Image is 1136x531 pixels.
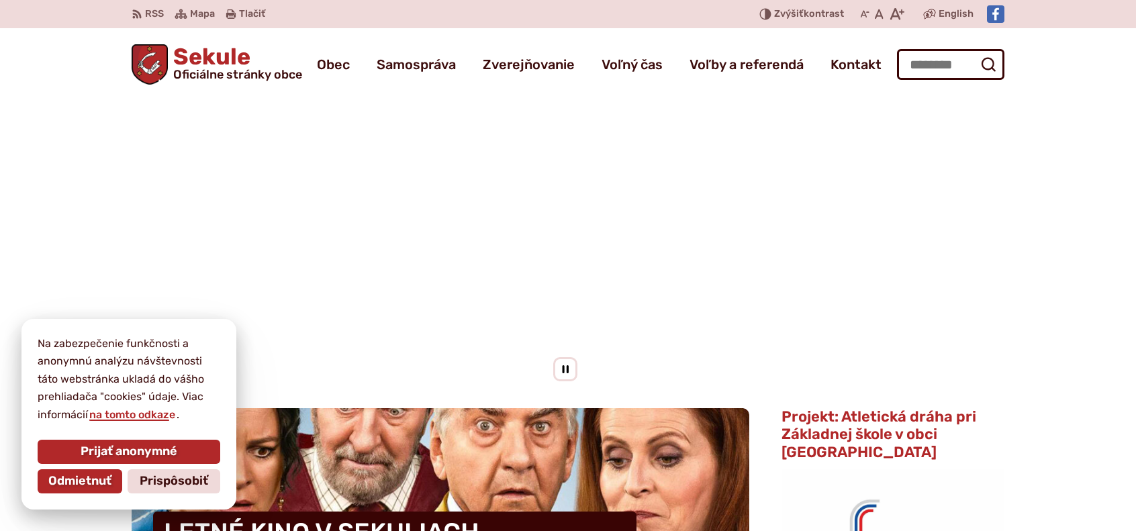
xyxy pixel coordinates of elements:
[132,44,168,85] img: Prejsť na domovskú stránku
[88,408,177,421] a: na tomto odkaze
[483,46,575,83] a: Zverejňovanie
[774,8,804,19] span: Zvýšiť
[377,46,456,83] a: Samospráva
[145,6,164,22] span: RSS
[173,68,302,81] span: Oficiálne stránky obce
[38,469,122,493] button: Odmietnuť
[81,444,177,459] span: Prijať anonymné
[317,46,350,83] a: Obec
[168,46,302,81] h1: Sekule
[48,474,111,489] span: Odmietnuť
[939,6,974,22] span: English
[239,9,265,20] span: Tlačiť
[831,46,882,83] a: Kontakt
[690,46,804,83] a: Voľby a referendá
[774,9,844,20] span: kontrast
[936,6,976,22] a: English
[782,407,976,461] span: Projekt: Atletická dráha pri Základnej škole v obci [GEOGRAPHIC_DATA]
[128,469,220,493] button: Prispôsobiť
[132,44,302,85] a: Logo Sekule, prejsť na domovskú stránku.
[140,474,208,489] span: Prispôsobiť
[38,440,220,464] button: Prijať anonymné
[987,5,1004,23] img: Prejsť na Facebook stránku
[553,357,577,381] div: Pozastaviť pohyb slajdera
[38,335,220,424] p: Na zabezpečenie funkčnosti a anonymnú analýzu návštevnosti táto webstránka ukladá do vášho prehli...
[602,46,663,83] a: Voľný čas
[190,6,215,22] span: Mapa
